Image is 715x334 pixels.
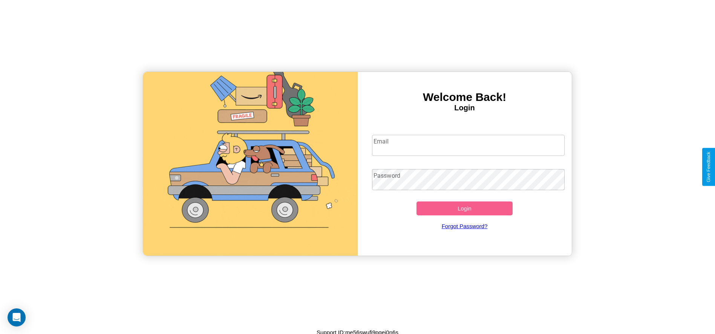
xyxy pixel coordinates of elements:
img: gif [143,72,357,256]
div: Give Feedback [706,152,711,182]
a: Forgot Password? [368,215,561,237]
h3: Welcome Back! [358,91,572,104]
h4: Login [358,104,572,112]
button: Login [416,201,513,215]
div: Open Intercom Messenger [8,308,26,326]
